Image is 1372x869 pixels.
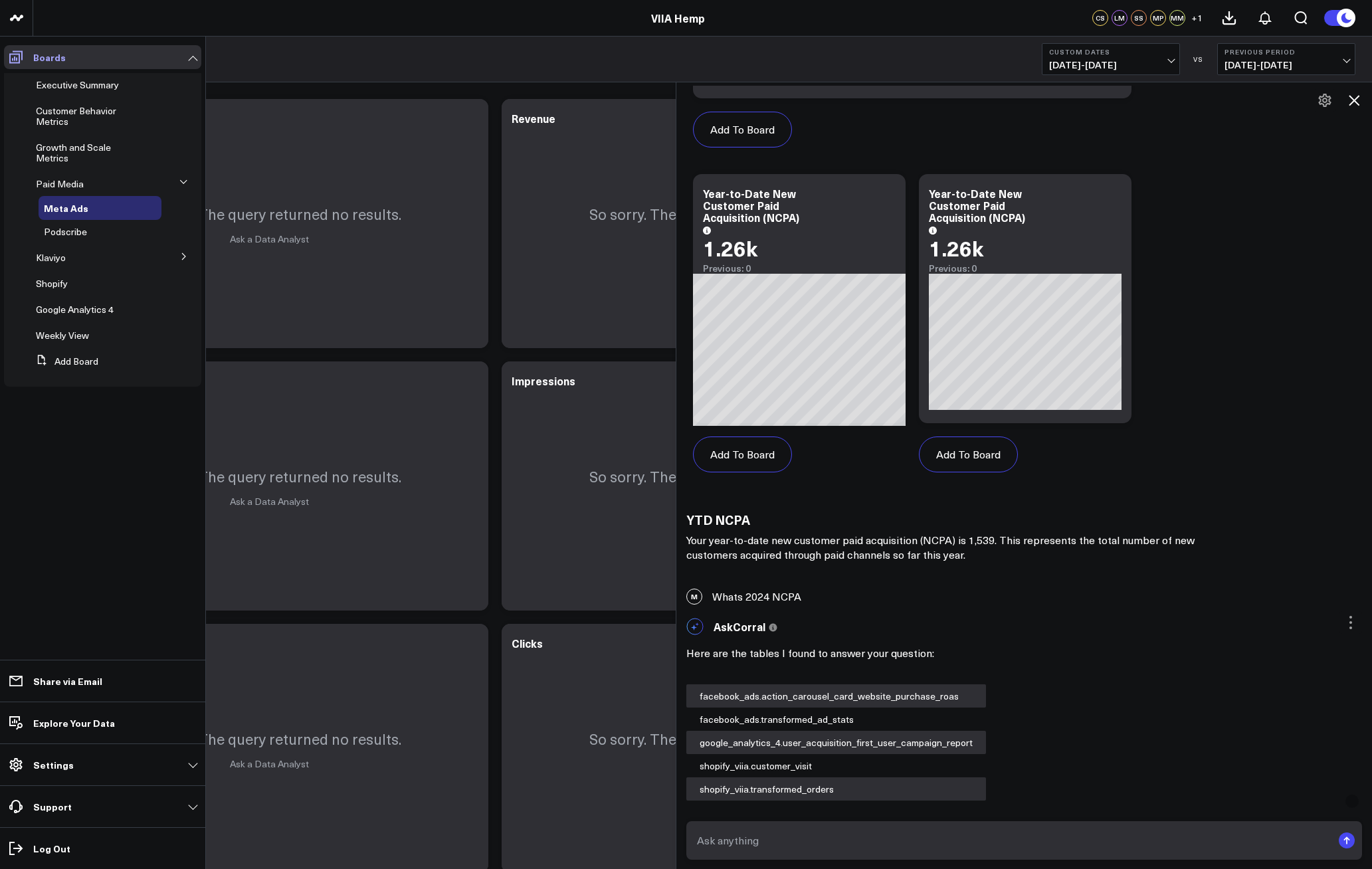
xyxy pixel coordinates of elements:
span: + 1 [1191,13,1203,23]
p: Boards [33,52,66,62]
span: Klaviyo [36,251,66,264]
span: [DATE] - [DATE] [1225,60,1348,70]
p: So sorry. The query returned no results. [138,729,401,749]
a: Customer Behavior Metrics [36,106,143,127]
a: Paid Media [36,179,84,189]
a: Shopify [36,278,68,289]
button: Custom Dates[DATE]-[DATE] [1042,43,1180,75]
button: +1 [1189,10,1205,26]
div: CS [1092,10,1108,26]
p: So sorry. The query returned no results. [138,204,401,224]
div: 1.26k [929,236,983,260]
p: So sorry. The query returned no results. [138,466,401,486]
span: M [686,589,702,605]
button: Add To Board [919,436,1018,472]
p: Here are the tables I found to answer your question: [686,645,1363,661]
div: shopify_viia.transformed_orders [686,777,986,801]
div: LM [1112,10,1127,26]
div: facebook_ads.transformed_ad_stats [686,708,986,731]
button: Add To Board [693,112,792,147]
span: Growth and Scale Metrics [36,141,111,164]
div: MM [1169,10,1185,26]
div: google_analytics_4.user_acquisition_first_user_campaign_report [686,731,986,754]
span: Weekly View [36,329,89,341]
div: facebook_ads.action_carousel_card_website_purchase_roas [686,684,986,708]
span: Paid Media [36,177,84,190]
span: Executive Summary [36,78,119,91]
span: Shopify [36,277,68,290]
div: Impressions [512,373,575,388]
b: Previous Period [1225,48,1348,56]
div: Previous: 0 [929,263,1122,274]
div: Year-to-Date New Customer Paid Acquisition (NCPA) [929,186,1025,225]
span: [DATE] - [DATE] [1049,60,1173,70]
p: So sorry. The query returned no results. [589,204,853,224]
p: So sorry. The query returned no results. [589,729,853,749]
div: Previous: 0 [703,263,896,274]
span: AskCorral [714,619,765,634]
a: Ask a Data Analyst [230,233,309,245]
a: VIIA Hemp [651,11,705,25]
b: Custom Dates [1049,48,1173,56]
div: SS [1131,10,1147,26]
span: Meta Ads [44,201,88,215]
a: Podscribe [44,227,87,237]
span: Google Analytics 4 [36,303,114,316]
div: shopify_viia.customer_visit [686,754,986,777]
span: Podscribe [44,225,87,238]
a: Growth and Scale Metrics [36,142,142,163]
a: Weekly View [36,330,89,341]
a: Klaviyo [36,252,66,263]
div: 1.26k [703,236,757,260]
button: Add To Board [693,436,792,472]
p: Settings [33,759,74,770]
a: Google Analytics 4 [36,304,114,315]
button: Previous Period[DATE]-[DATE] [1217,43,1355,75]
div: MP [1150,10,1166,26]
p: So sorry. The query returned no results. [589,466,853,486]
div: Clicks [512,636,543,650]
a: Meta Ads [44,203,88,213]
div: Revenue [512,111,555,126]
div: VS [1187,55,1211,63]
a: Ask a Data Analyst [230,757,309,770]
button: Add Board [31,349,98,373]
div: Year-to-Date New Customer Paid Acquisition (NCPA) [703,186,799,225]
p: Explore Your Data [33,718,115,728]
p: Support [33,801,72,812]
p: Log Out [33,843,70,854]
span: Customer Behavior Metrics [36,104,116,128]
a: Executive Summary [36,80,119,90]
p: Your year-to-date new customer paid acquisition (NCPA) is 1,539. This represents the total number... [686,533,1218,562]
a: Ask a Data Analyst [230,495,309,508]
h3: YTD NCPA [686,512,1218,527]
p: Share via Email [33,676,102,686]
a: Log Out [4,836,201,860]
